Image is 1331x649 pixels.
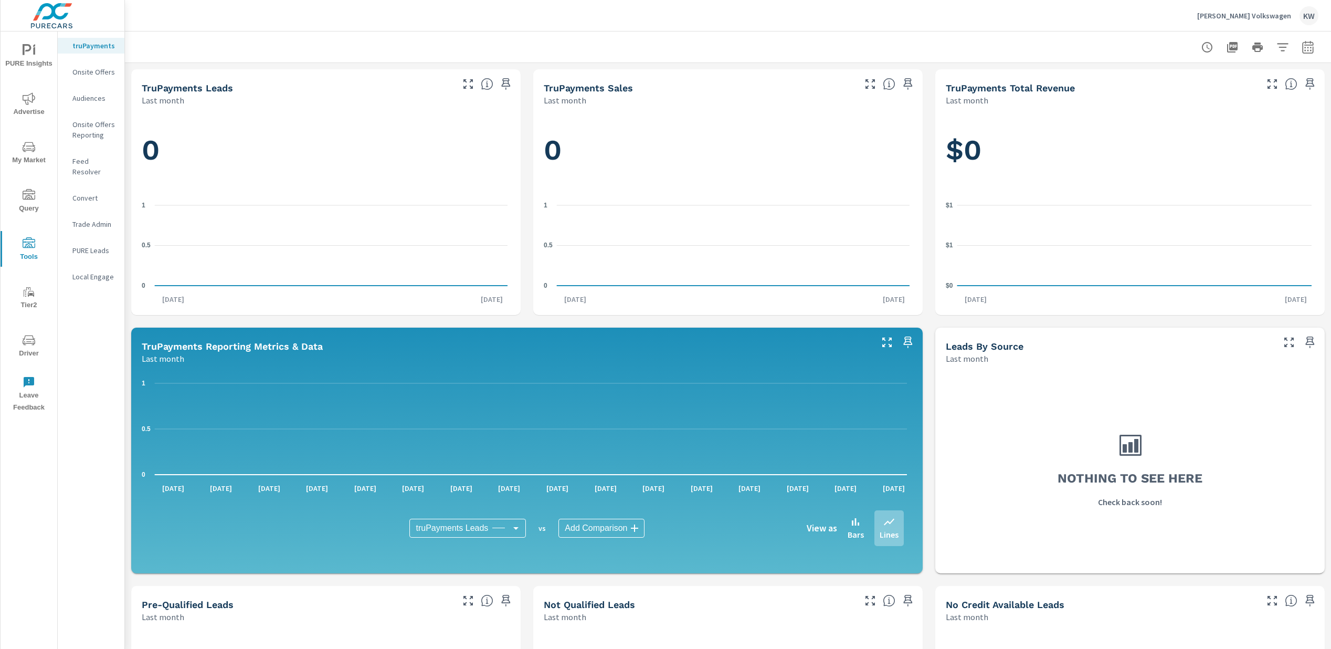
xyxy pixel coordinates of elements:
[946,242,953,249] text: $1
[900,334,916,351] span: Save this to your personalized report
[544,82,633,93] h5: truPayments Sales
[862,76,879,92] button: Make Fullscreen
[142,380,145,387] text: 1
[72,119,116,140] p: Onsite Offers Reporting
[558,519,644,538] div: Add Comparison
[875,294,912,305] p: [DATE]
[875,483,912,494] p: [DATE]
[142,599,234,610] h5: Pre-Qualified Leads
[72,67,116,77] p: Onsite Offers
[1058,469,1202,487] h3: Nothing to see here
[544,599,635,610] h5: Not Qualified Leads
[473,294,510,305] p: [DATE]
[72,40,116,51] p: truPayments
[1281,334,1297,351] button: Make Fullscreen
[883,78,895,90] span: Number of sales matched to a truPayments lead. [Source: This data is sourced from the dealer's DM...
[142,282,145,289] text: 0
[498,76,514,92] span: Save this to your personalized report
[683,483,720,494] p: [DATE]
[544,242,553,249] text: 0.5
[72,156,116,177] p: Feed Resolver
[1285,78,1297,90] span: Total revenue from sales matched to a truPayments lead. [Source: This data is sourced from the de...
[481,78,493,90] span: The number of truPayments leads.
[557,294,594,305] p: [DATE]
[1277,294,1314,305] p: [DATE]
[142,611,184,623] p: Last month
[142,341,323,352] h5: truPayments Reporting Metrics & Data
[299,483,335,494] p: [DATE]
[72,219,116,229] p: Trade Admin
[1285,594,1297,607] span: A lead that has been submitted but has not gone through the credit application process.
[848,528,864,541] p: Bars
[142,132,510,168] h1: 0
[58,216,124,232] div: Trade Admin
[460,592,477,609] button: Make Fullscreen
[731,483,768,494] p: [DATE]
[862,592,879,609] button: Make Fullscreen
[58,153,124,180] div: Feed Resolver
[4,141,54,166] span: My Market
[58,64,124,80] div: Onsite Offers
[142,471,145,478] text: 0
[1300,6,1318,25] div: KW
[1302,334,1318,351] span: Save this to your personalized report
[155,483,192,494] p: [DATE]
[946,599,1064,610] h5: No Credit Available Leads
[142,82,233,93] h5: truPayments Leads
[544,202,547,209] text: 1
[4,286,54,311] span: Tier2
[900,76,916,92] span: Save this to your personalized report
[565,523,627,533] span: Add Comparison
[1247,37,1268,58] button: Print Report
[4,376,54,414] span: Leave Feedback
[491,483,527,494] p: [DATE]
[4,334,54,360] span: Driver
[526,524,558,533] p: vs
[142,242,151,249] text: 0.5
[72,245,116,256] p: PURE Leads
[957,294,994,305] p: [DATE]
[4,237,54,263] span: Tools
[251,483,288,494] p: [DATE]
[443,483,480,494] p: [DATE]
[879,334,895,351] button: Make Fullscreen
[1264,76,1281,92] button: Make Fullscreen
[1,32,57,418] div: nav menu
[946,94,988,107] p: Last month
[4,92,54,118] span: Advertise
[72,93,116,103] p: Audiences
[58,269,124,285] div: Local Engage
[946,132,1314,168] h1: $0
[946,282,953,289] text: $0
[1272,37,1293,58] button: Apply Filters
[4,189,54,215] span: Query
[4,44,54,70] span: PURE Insights
[1297,37,1318,58] button: Select Date Range
[1264,592,1281,609] button: Make Fullscreen
[58,243,124,258] div: PURE Leads
[544,611,586,623] p: Last month
[58,90,124,106] div: Audiences
[807,523,837,533] h6: View as
[946,352,988,365] p: Last month
[498,592,514,609] span: Save this to your personalized report
[155,294,192,305] p: [DATE]
[460,76,477,92] button: Make Fullscreen
[587,483,624,494] p: [DATE]
[72,193,116,203] p: Convert
[544,94,586,107] p: Last month
[880,528,899,541] p: Lines
[409,519,526,538] div: truPayments Leads
[416,523,488,533] span: truPayments Leads
[946,611,988,623] p: Last month
[142,425,151,433] text: 0.5
[1222,37,1243,58] button: "Export Report to PDF"
[900,592,916,609] span: Save this to your personalized report
[203,483,239,494] p: [DATE]
[58,117,124,143] div: Onsite Offers Reporting
[142,94,184,107] p: Last month
[1302,76,1318,92] span: Save this to your personalized report
[395,483,431,494] p: [DATE]
[142,202,145,209] text: 1
[1302,592,1318,609] span: Save this to your personalized report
